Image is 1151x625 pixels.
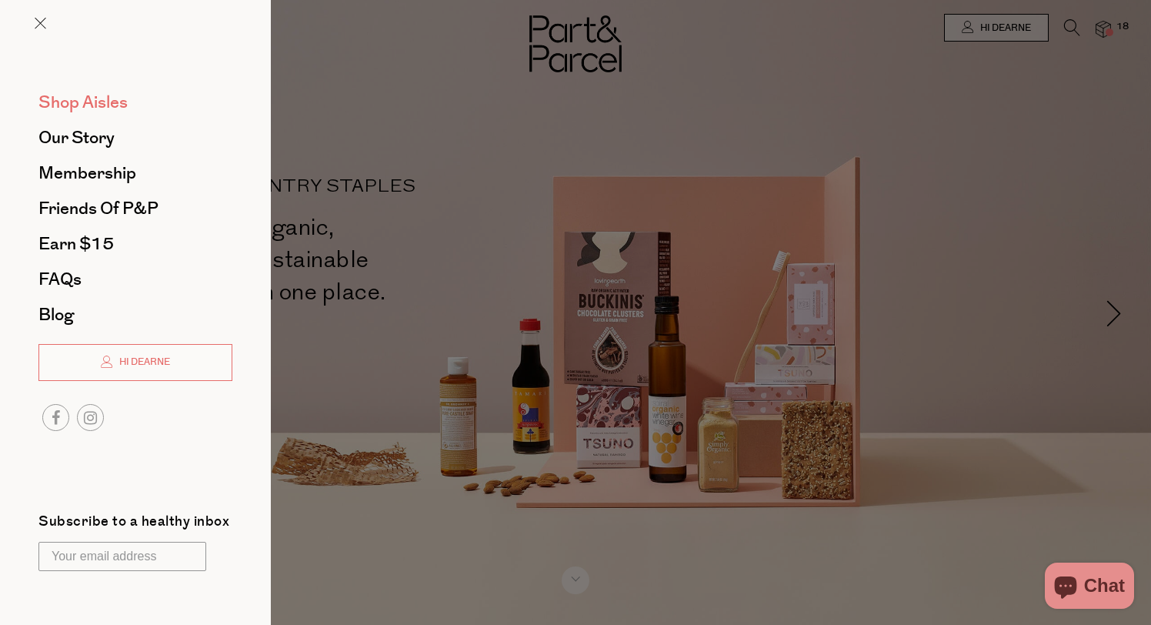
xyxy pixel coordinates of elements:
[38,302,74,327] span: Blog
[38,271,232,288] a: FAQs
[38,542,206,571] input: Your email address
[38,344,232,381] a: Hi Dearne
[38,236,232,252] a: Earn $15
[38,129,232,146] a: Our Story
[38,196,158,221] span: Friends of P&P
[115,356,170,369] span: Hi Dearne
[38,306,232,323] a: Blog
[38,125,115,150] span: Our Story
[38,515,229,534] label: Subscribe to a healthy inbox
[38,267,82,292] span: FAQs
[38,161,136,185] span: Membership
[1040,563,1139,613] inbox-online-store-chat: Shopify online store chat
[38,200,232,217] a: Friends of P&P
[38,232,114,256] span: Earn $15
[38,94,232,111] a: Shop Aisles
[38,165,232,182] a: Membership
[38,90,128,115] span: Shop Aisles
